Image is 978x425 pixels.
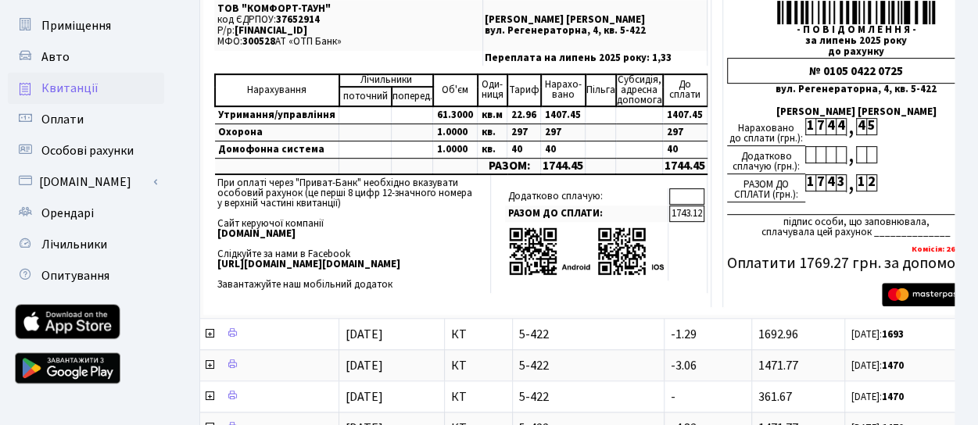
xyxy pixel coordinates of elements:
[758,388,792,405] span: 361.67
[541,123,586,141] td: 297
[485,26,705,36] p: вул. Регенераторна, 4, кв. 5-422
[727,118,805,146] div: Нараховано до сплати (грн.):
[478,106,507,124] td: кв.м
[616,74,663,106] td: Субсидія, адресна допомога
[41,17,111,34] span: Приміщення
[41,267,109,284] span: Опитування
[805,174,815,191] div: 1
[663,74,708,106] td: До cплати
[519,328,657,341] span: 5-422
[507,74,541,106] td: Тариф
[217,26,479,36] p: Р/р:
[346,326,383,343] span: [DATE]
[8,73,164,104] a: Квитанції
[451,328,506,341] span: КТ
[541,74,586,106] td: Нарахо- вано
[815,118,826,135] div: 7
[433,123,478,141] td: 1.0000
[485,53,705,63] p: Переплата на липень 2025 року: 1,33
[586,74,616,106] td: Пільга
[856,118,866,135] div: 4
[217,15,479,25] p: код ЄДРПОУ:
[846,118,856,136] div: ,
[215,141,339,158] td: Домофонна система
[8,41,164,73] a: Авто
[485,15,705,25] p: [PERSON_NAME] [PERSON_NAME]
[41,236,107,253] span: Лічильники
[507,106,541,124] td: 22.96
[8,10,164,41] a: Приміщення
[671,326,697,343] span: -1.29
[846,174,856,192] div: ,
[882,359,904,373] b: 1470
[451,359,506,372] span: КТ
[663,106,708,124] td: 1407.45
[836,174,846,191] div: 3
[727,174,805,202] div: РАЗОМ ДО СПЛАТИ (грн.):
[758,326,798,343] span: 1692.96
[433,74,478,106] td: Об'єм
[8,198,164,229] a: Орендарі
[8,229,164,260] a: Лічильники
[41,111,84,128] span: Оплати
[214,175,491,293] td: При оплаті через "Приват-Банк" необхідно вказувати особовий рахунок (це перші 8 цифр 12-значного ...
[882,390,904,404] b: 1470
[478,74,507,106] td: Оди- ниця
[41,48,70,66] span: Авто
[507,123,541,141] td: 297
[217,257,400,271] b: [URL][DOMAIN_NAME][DOMAIN_NAME]
[671,357,697,374] span: -3.06
[346,357,383,374] span: [DATE]
[451,391,506,403] span: КТ
[215,123,339,141] td: Охорона
[235,23,307,37] span: [FINANCIAL_ID]
[866,118,876,135] div: 5
[805,118,815,135] div: 1
[519,391,657,403] span: 5-422
[846,146,856,164] div: ,
[663,158,708,174] td: 1744.45
[478,141,507,158] td: кв.
[508,226,665,277] img: apps-qrcodes.png
[541,158,586,174] td: 1744.45
[217,227,296,241] b: [DOMAIN_NAME]
[866,174,876,191] div: 2
[541,106,586,124] td: 1407.45
[671,388,675,405] span: -
[478,123,507,141] td: кв.
[8,166,164,198] a: [DOMAIN_NAME]
[478,158,541,174] td: РАЗОМ:
[727,146,805,174] div: Додатково сплачую (грн.):
[215,106,339,124] td: Утримання/управління
[392,87,433,106] td: поперед.
[505,205,668,222] td: РАЗОМ ДО СПЛАТИ:
[836,118,846,135] div: 4
[41,80,99,97] span: Квитанції
[505,188,668,205] td: Додатково сплачую:
[856,174,866,191] div: 1
[215,74,339,106] td: Нарахування
[519,359,657,372] span: 5-422
[815,174,826,191] div: 7
[541,141,586,158] td: 40
[851,390,904,404] small: [DATE]:
[882,327,904,341] b: 1693
[339,87,392,106] td: поточний
[276,12,320,27] span: 37652914
[433,141,478,158] td: 1.0000
[663,141,708,158] td: 40
[41,205,94,222] span: Орендарі
[851,327,904,341] small: [DATE]:
[663,123,708,141] td: 297
[669,205,704,222] td: 1743.12
[851,359,904,373] small: [DATE]:
[8,135,164,166] a: Особові рахунки
[217,37,479,47] p: МФО: АТ «ОТП Банк»
[8,104,164,135] a: Оплати
[8,260,164,291] a: Опитування
[507,141,541,158] td: 40
[826,174,836,191] div: 4
[242,34,275,48] span: 300528
[758,357,798,374] span: 1471.77
[339,74,433,87] td: Лічильники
